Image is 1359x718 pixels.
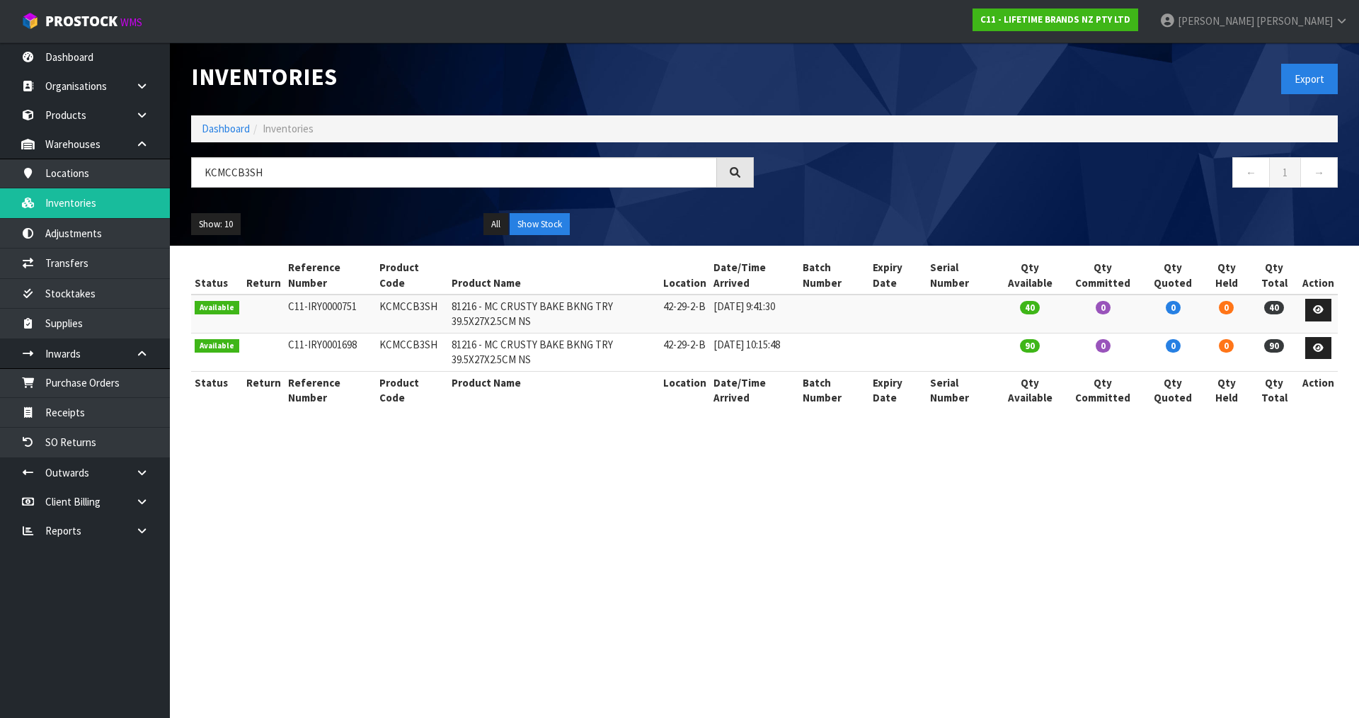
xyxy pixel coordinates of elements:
th: Return [243,371,285,409]
small: WMS [120,16,142,29]
input: Search inventories [191,157,717,188]
span: Available [195,339,239,353]
nav: Page navigation [775,157,1338,192]
th: Action [1299,256,1338,295]
th: Qty Available [996,256,1064,295]
th: Date/Time Arrived [710,371,799,409]
a: C11 - LIFETIME BRANDS NZ PTY LTD [973,8,1138,31]
th: Reference Number [285,256,376,295]
span: 0 [1219,301,1234,314]
td: C11-IRY0001698 [285,333,376,371]
button: Show Stock [510,213,570,236]
span: 90 [1264,339,1284,353]
a: ← [1232,157,1270,188]
th: Batch Number [799,371,869,409]
button: Show: 10 [191,213,241,236]
span: 0 [1166,339,1181,353]
td: 42-29-2-B [660,333,710,371]
h1: Inventories [191,64,754,90]
th: Qty Quoted [1142,371,1204,409]
th: Return [243,256,285,295]
th: Product Name [448,371,659,409]
td: [DATE] 10:15:48 [710,333,799,371]
span: 40 [1264,301,1284,314]
td: KCMCCB3SH [376,333,448,371]
span: 40 [1020,301,1040,314]
td: [DATE] 9:41:30 [710,295,799,333]
button: All [483,213,508,236]
span: [PERSON_NAME] [1178,14,1254,28]
img: cube-alt.png [21,12,39,30]
th: Qty Quoted [1142,256,1204,295]
th: Status [191,256,243,295]
a: Dashboard [202,122,250,135]
th: Product Name [448,256,659,295]
th: Reference Number [285,371,376,409]
th: Serial Number [927,256,997,295]
span: Available [195,301,239,315]
th: Qty Held [1203,371,1249,409]
th: Product Code [376,256,448,295]
span: 90 [1020,339,1040,353]
td: 81216 - MC CRUSTY BAKE BKNG TRY 39.5X27X2.5CM NS [448,295,659,333]
td: 42-29-2-B [660,295,710,333]
th: Status [191,371,243,409]
th: Qty Committed [1064,256,1142,295]
th: Expiry Date [869,371,927,409]
th: Batch Number [799,256,869,295]
td: 81216 - MC CRUSTY BAKE BKNG TRY 39.5X27X2.5CM NS [448,333,659,371]
th: Qty Total [1249,256,1299,295]
td: KCMCCB3SH [376,295,448,333]
span: Inventories [263,122,314,135]
th: Date/Time Arrived [710,256,799,295]
a: → [1300,157,1338,188]
span: 0 [1096,339,1111,353]
th: Qty Held [1203,256,1249,295]
th: Qty Committed [1064,371,1142,409]
button: Export [1281,64,1338,94]
span: 0 [1166,301,1181,314]
span: 0 [1219,339,1234,353]
strong: C11 - LIFETIME BRANDS NZ PTY LTD [980,13,1130,25]
span: ProStock [45,12,117,30]
th: Product Code [376,371,448,409]
td: C11-IRY0000751 [285,295,376,333]
th: Qty Total [1249,371,1299,409]
th: Serial Number [927,371,997,409]
a: 1 [1269,157,1301,188]
th: Qty Available [996,371,1064,409]
span: [PERSON_NAME] [1256,14,1333,28]
th: Location [660,371,710,409]
th: Expiry Date [869,256,927,295]
span: 0 [1096,301,1111,314]
th: Location [660,256,710,295]
th: Action [1299,371,1338,409]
